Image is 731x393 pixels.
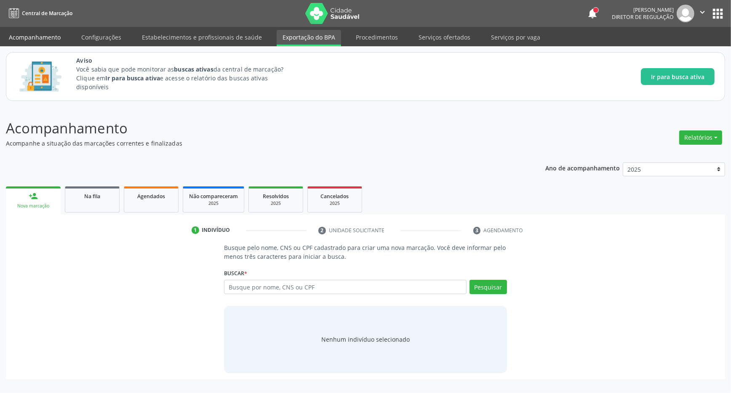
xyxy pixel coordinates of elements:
[314,200,356,207] div: 2025
[641,68,715,85] button: Ir para busca ativa
[679,130,722,145] button: Relatórios
[651,72,704,81] span: Ir para busca ativa
[202,226,230,234] div: Indivíduo
[105,74,160,82] strong: Ir para busca ativa
[6,6,72,20] a: Central de Marcação
[255,200,297,207] div: 2025
[545,162,620,173] p: Ano de acompanhamento
[192,226,199,234] div: 1
[413,30,476,45] a: Serviços ofertados
[224,243,507,261] p: Busque pelo nome, CNS ou CPF cadastrado para criar uma nova marcação. Você deve informar pelo men...
[321,335,410,344] div: Nenhum indivíduo selecionado
[350,30,404,45] a: Procedimentos
[22,10,72,17] span: Central de Marcação
[189,193,238,200] span: Não compareceram
[16,58,64,96] img: Imagem de CalloutCard
[29,191,38,201] div: person_add
[76,65,299,91] p: Você sabia que pode monitorar as da central de marcação? Clique em e acesse o relatório das busca...
[224,267,247,280] label: Buscar
[677,5,694,22] img: img
[136,30,268,45] a: Estabelecimentos e profissionais de saúde
[75,30,127,45] a: Configurações
[710,6,725,21] button: apps
[189,200,238,207] div: 2025
[137,193,165,200] span: Agendados
[12,203,55,209] div: Nova marcação
[485,30,546,45] a: Serviços por vaga
[612,13,674,21] span: Diretor de regulação
[587,8,598,19] button: notifications
[694,5,710,22] button: 
[76,56,299,65] span: Aviso
[321,193,349,200] span: Cancelados
[84,193,100,200] span: Na fila
[277,30,341,46] a: Exportação do BPA
[224,280,467,294] input: Busque por nome, CNS ou CPF
[470,280,507,294] button: Pesquisar
[174,65,213,73] strong: buscas ativas
[263,193,289,200] span: Resolvidos
[698,8,707,17] i: 
[3,30,67,45] a: Acompanhamento
[6,139,510,148] p: Acompanhe a situação das marcações correntes e finalizadas
[612,6,674,13] div: [PERSON_NAME]
[6,118,510,139] p: Acompanhamento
